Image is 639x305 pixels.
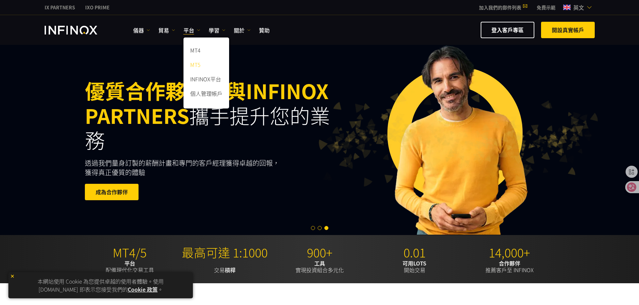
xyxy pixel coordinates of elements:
[225,266,235,274] font: 槓桿
[314,259,325,267] font: 工具
[311,226,315,230] span: Go to slide 1
[80,4,115,11] a: 英諾
[489,243,530,261] font: 14,000+
[182,243,268,261] font: 最高可達 1:1000
[552,26,584,34] font: 開設真實帳戶
[190,46,201,54] font: MT4
[479,4,521,11] font: 加入我們的郵件列表
[45,4,75,11] font: IX Partners
[133,26,144,34] font: 儀器
[85,158,279,177] font: 透過我們量身訂製的薪酬計畫和專門的客戶經理獲得卓越的回報，獲得真正優質的體驗
[481,22,534,38] a: 登入客戶專區
[234,26,251,34] a: 關於
[532,4,561,11] a: 英諾菜單
[214,266,225,274] font: 交易
[183,59,229,73] a: MT5
[324,226,328,230] span: Go to slide 3
[183,73,229,87] a: INFINOX平台
[499,259,520,267] font: 合作夥伴
[209,26,219,34] font: 學習
[133,26,150,34] a: 儀器
[259,26,270,34] a: 贊助
[85,100,330,154] font: 攜手提升您的業務
[124,259,135,267] font: 平台
[403,259,426,267] font: 可用LOTS
[537,4,555,11] font: 免費示範
[491,26,524,34] font: 登入客戶專區
[45,26,113,34] a: INFINOX 標誌
[234,26,245,34] font: 關於
[158,26,169,34] font: 貿易
[183,26,200,34] a: 平台
[85,76,329,129] font: 優質合作夥伴，與INFINOX PARTNERS
[158,26,175,34] a: 貿易
[128,285,158,293] a: Cookie 政策
[113,243,147,261] font: MT4/5
[541,22,595,38] a: 開設真實帳戶
[183,87,229,102] a: 個人管理帳戶
[38,277,164,293] font: 本網站使用 Cookie 為您提供卓越的使用者體驗。使用 [DOMAIN_NAME] 即表示您接受我們的
[404,266,425,274] font: 開始交易
[106,266,154,274] font: 配備現代化交易工具
[404,243,426,261] font: 0.01
[96,188,128,196] font: 成為合作夥伴
[183,26,194,34] font: 平台
[485,266,534,274] font: 推薦客戶至 INFINOX
[190,61,201,69] font: MT5
[85,4,110,11] font: IXO PRIME
[318,226,322,230] span: Go to slide 2
[158,285,163,293] font: 。
[296,266,344,274] font: 實現投資組合多元化
[573,3,584,11] font: 英文
[307,243,332,261] font: 900+
[10,274,15,279] img: 黃色關閉圖標
[40,4,80,11] a: 英諾
[183,44,229,59] a: MT4
[474,4,532,11] a: 加入我們的郵件列表
[190,89,222,97] font: 個人管理帳戶
[85,184,139,200] a: 成為合作夥伴
[190,75,221,83] font: INFINOX平台
[209,26,225,34] a: 學習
